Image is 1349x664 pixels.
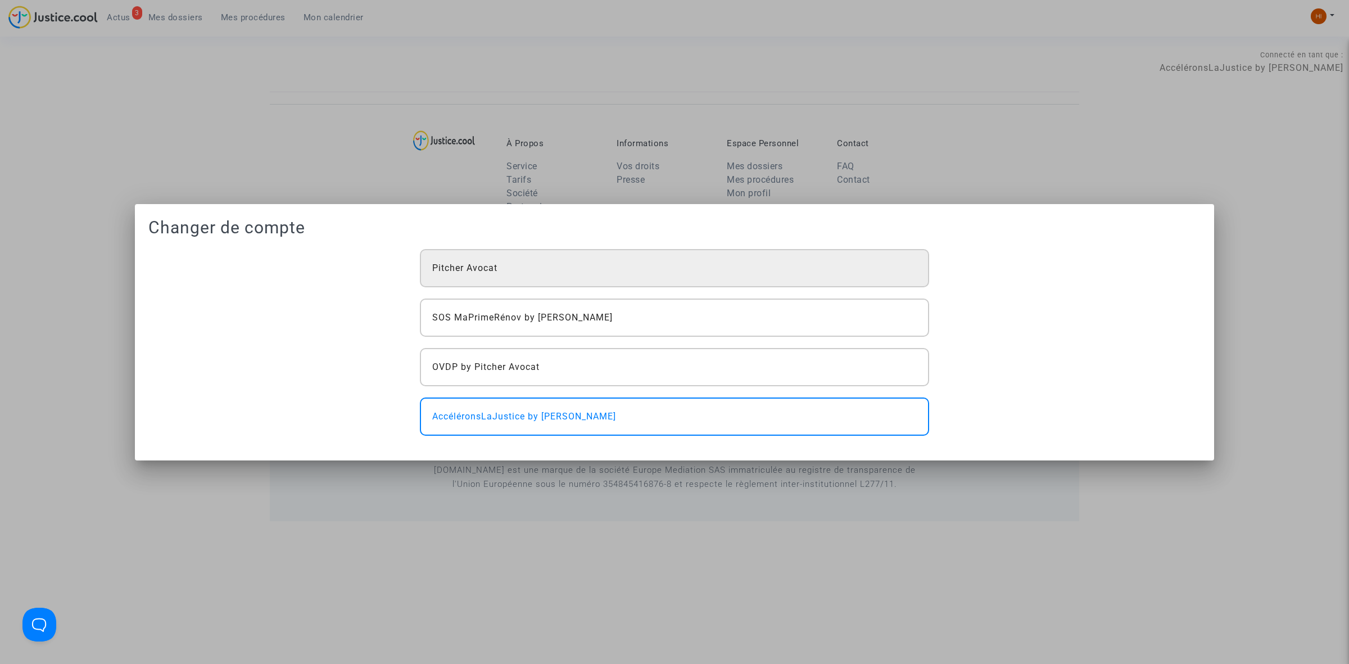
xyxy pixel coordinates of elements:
[432,311,613,324] span: SOS MaPrimeRénov by [PERSON_NAME]
[148,218,1201,238] h1: Changer de compte
[432,410,616,423] span: AccéléronsLaJustice by [PERSON_NAME]
[432,261,497,275] span: Pitcher Avocat
[22,608,56,642] iframe: Help Scout Beacon - Open
[432,360,540,374] span: OVDP by Pitcher Avocat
